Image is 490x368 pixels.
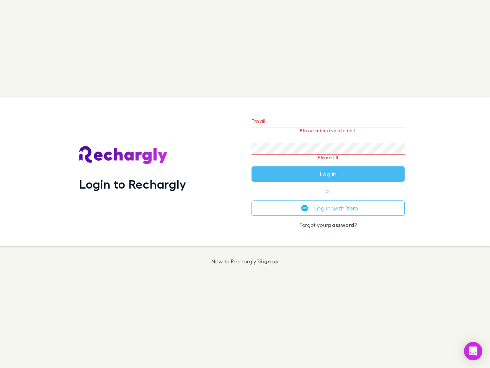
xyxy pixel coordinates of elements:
p: Please fill [252,155,405,160]
h1: Login to Rechargly [79,177,186,191]
p: Please enter a valid email. [252,128,405,133]
a: password [328,222,354,228]
img: Rechargly's Logo [79,146,168,164]
a: Sign up [259,258,279,264]
button: Log in with Xero [252,200,405,216]
p: Forgot your ? [252,222,405,228]
div: Open Intercom Messenger [464,342,482,360]
img: Xero's logo [301,205,308,212]
p: New to Rechargly? [211,258,279,264]
button: Log in [252,166,405,182]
